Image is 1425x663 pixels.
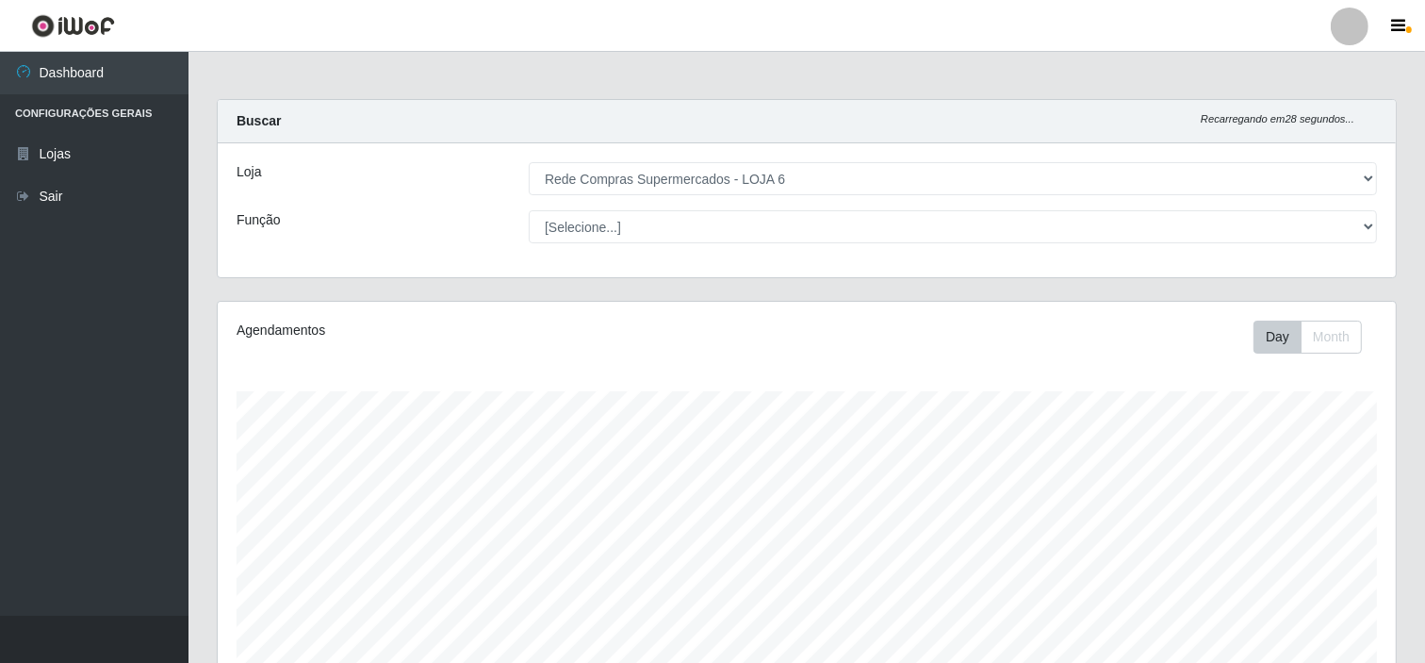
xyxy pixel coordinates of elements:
div: Toolbar with button groups [1253,321,1377,354]
img: CoreUI Logo [31,14,115,38]
div: First group [1253,321,1362,354]
button: Month [1301,321,1362,354]
button: Day [1253,321,1302,354]
label: Função [237,210,281,230]
i: Recarregando em 28 segundos... [1201,113,1354,124]
strong: Buscar [237,113,281,128]
div: Agendamentos [237,321,696,340]
label: Loja [237,162,261,182]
